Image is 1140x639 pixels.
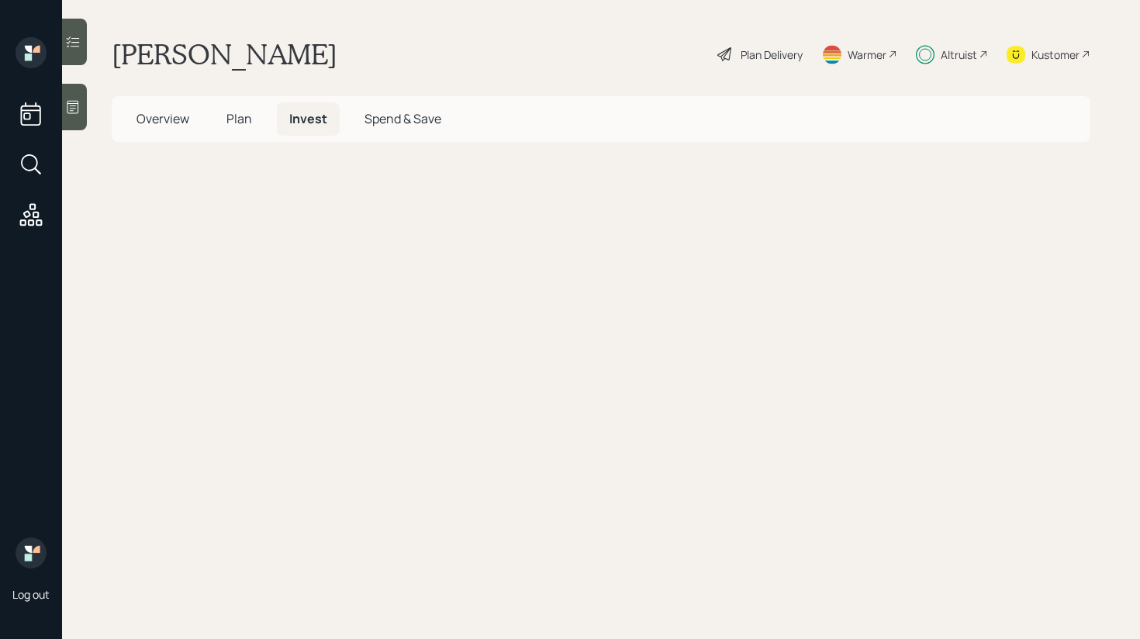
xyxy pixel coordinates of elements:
[289,110,327,127] span: Invest
[16,537,47,568] img: retirable_logo.png
[848,47,886,63] div: Warmer
[741,47,803,63] div: Plan Delivery
[1031,47,1080,63] div: Kustomer
[941,47,977,63] div: Altruist
[112,37,337,71] h1: [PERSON_NAME]
[364,110,441,127] span: Spend & Save
[136,110,189,127] span: Overview
[226,110,252,127] span: Plan
[12,587,50,602] div: Log out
